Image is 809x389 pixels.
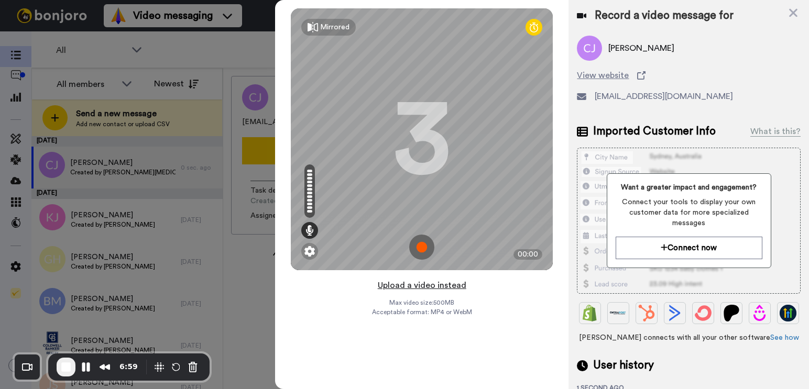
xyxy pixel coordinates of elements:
img: ic_record_start.svg [409,235,434,260]
a: See how [770,334,799,341]
button: Connect now [616,237,762,259]
img: Ontraport [610,305,627,321]
span: Connect your tools to display your own customer data for more specialized messages [616,197,762,228]
span: Acceptable format: MP4 or WebM [372,308,472,316]
button: Upload a video instead [375,279,469,292]
img: Patreon [723,305,740,321]
img: GoHighLevel [780,305,796,321]
span: Want a greater impact and engagement? [616,182,762,193]
div: 00:00 [513,249,542,260]
span: View website [577,69,629,82]
img: ic_gear.svg [304,246,315,257]
div: What is this? [750,125,801,138]
span: Max video size: 500 MB [389,298,454,307]
img: Shopify [582,305,598,321]
span: Imported Customer Info [593,124,716,139]
div: 3 [393,100,451,179]
span: User history [593,358,654,373]
img: Drip [751,305,768,321]
img: ActiveCampaign [666,305,683,321]
span: [PERSON_NAME] connects with all your other software [577,332,801,343]
span: [EMAIL_ADDRESS][DOMAIN_NAME] [595,90,733,103]
img: Hubspot [638,305,655,321]
img: ConvertKit [695,305,712,321]
a: View website [577,69,801,82]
